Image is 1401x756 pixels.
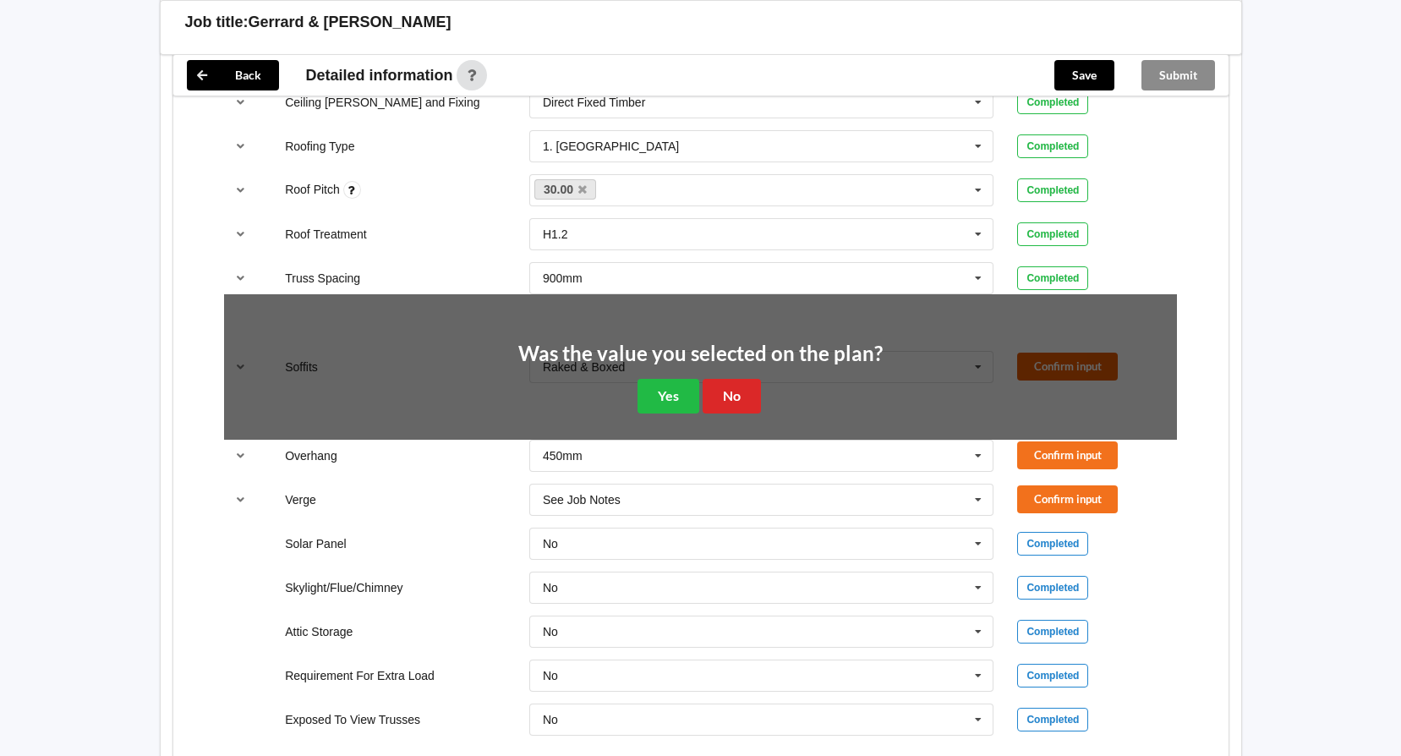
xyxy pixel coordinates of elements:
label: Roof Pitch [285,183,342,196]
label: Ceiling [PERSON_NAME] and Fixing [285,96,479,109]
div: 1. [GEOGRAPHIC_DATA] [543,140,679,152]
div: See Job Notes [543,494,621,506]
button: reference-toggle [224,219,257,249]
div: No [543,626,558,638]
button: reference-toggle [224,441,257,471]
a: 30.00 [534,179,597,200]
label: Verge [285,493,316,507]
div: No [543,714,558,726]
label: Roofing Type [285,140,354,153]
button: Save [1054,60,1114,90]
button: Confirm input [1017,441,1118,469]
div: No [543,538,558,550]
label: Exposed To View Trusses [285,713,420,726]
div: 450mm [543,450,583,462]
div: No [543,670,558,682]
div: Completed [1017,266,1088,290]
h3: Job title: [185,13,249,32]
label: Skylight/Flue/Chimney [285,581,402,594]
div: Completed [1017,222,1088,246]
label: Solar Panel [285,537,346,551]
div: H1.2 [543,228,568,240]
label: Overhang [285,449,337,463]
button: Yes [638,379,699,414]
label: Truss Spacing [285,271,360,285]
button: reference-toggle [224,175,257,205]
div: 900mm [543,272,583,284]
span: Detailed information [306,68,453,83]
h3: Gerrard & [PERSON_NAME] [249,13,451,32]
h2: Was the value you selected on the plan? [518,341,883,367]
div: Completed [1017,576,1088,600]
button: reference-toggle [224,131,257,162]
button: reference-toggle [224,87,257,118]
button: Confirm input [1017,485,1118,513]
div: Completed [1017,664,1088,688]
button: reference-toggle [224,485,257,515]
div: Completed [1017,90,1088,114]
div: No [543,582,558,594]
div: Completed [1017,708,1088,731]
div: Direct Fixed Timber [543,96,645,108]
div: Completed [1017,178,1088,202]
label: Roof Treatment [285,227,367,241]
button: No [703,379,761,414]
div: Completed [1017,532,1088,556]
div: Completed [1017,134,1088,158]
label: Requirement For Extra Load [285,669,435,682]
div: Completed [1017,620,1088,644]
button: Back [187,60,279,90]
button: reference-toggle [224,263,257,293]
label: Attic Storage [285,625,353,638]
